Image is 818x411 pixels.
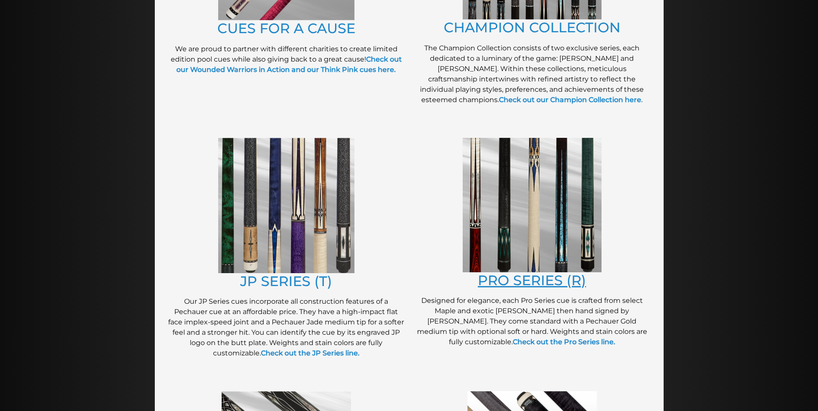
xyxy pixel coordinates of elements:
[261,349,360,357] a: Check out the JP Series line.
[444,19,621,36] a: CHAMPION COLLECTION
[240,273,332,290] a: JP SERIES (T)
[414,296,651,347] p: Designed for elegance, each Pro Series cue is crafted from select Maple and exotic [PERSON_NAME] ...
[478,272,586,289] a: PRO SERIES (R)
[414,43,651,105] p: The Champion Collection consists of two exclusive series, each dedicated to a luminary of the gam...
[217,20,355,37] a: CUES FOR A CAUSE
[168,44,405,75] p: We are proud to partner with different charities to create limited edition pool cues while also g...
[168,296,405,358] p: Our JP Series cues incorporate all construction features of a Pechauer cue at an affordable price...
[176,55,402,74] a: Check out our Wounded Warriors in Action and our Think Pink cues here.
[513,338,615,346] a: Check out the Pro Series line.
[499,96,641,104] a: Check out our Champion Collection here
